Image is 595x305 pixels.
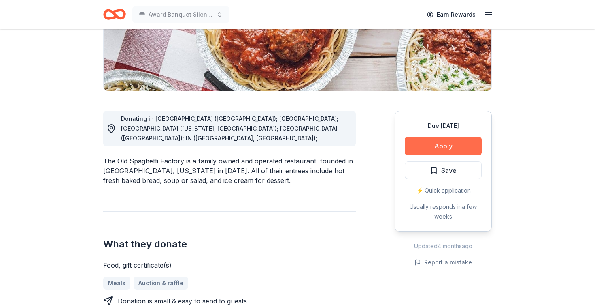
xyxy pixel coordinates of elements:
[149,10,213,19] span: Award Banquet Silent Auction
[405,202,482,221] div: Usually responds in a few weeks
[441,165,457,176] span: Save
[422,7,480,22] a: Earn Rewards
[103,260,356,270] div: Food, gift certificate(s)
[103,277,130,290] a: Meals
[405,137,482,155] button: Apply
[395,241,492,251] div: Updated 4 months ago
[405,121,482,131] div: Due [DATE]
[103,238,356,251] h2: What they donate
[103,156,356,185] div: The Old Spaghetti Factory is a family owned and operated restaurant, founded in [GEOGRAPHIC_DATA]...
[405,186,482,195] div: ⚡️ Quick application
[132,6,229,23] button: Award Banquet Silent Auction
[121,115,340,229] span: Donating in [GEOGRAPHIC_DATA] ([GEOGRAPHIC_DATA]); [GEOGRAPHIC_DATA]; [GEOGRAPHIC_DATA] ([US_STAT...
[103,5,126,24] a: Home
[405,161,482,179] button: Save
[414,258,472,267] button: Report a mistake
[134,277,188,290] a: Auction & raffle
